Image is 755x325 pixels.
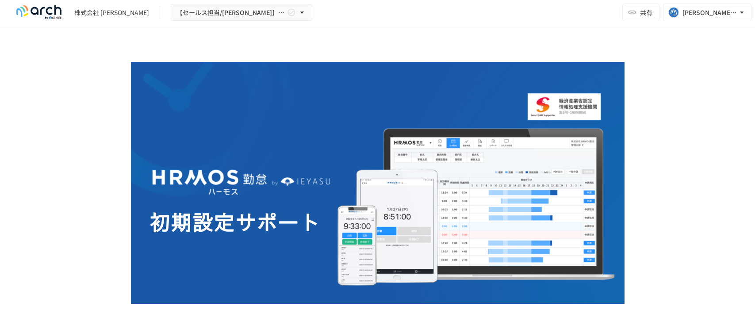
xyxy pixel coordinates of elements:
span: 【セールス担当/[PERSON_NAME]】株式会社 [PERSON_NAME]_初期設定サポート [176,7,285,18]
img: logo-default@2x-9cf2c760.svg [11,5,67,19]
div: 株式会社 [PERSON_NAME] [74,8,149,17]
div: [PERSON_NAME][EMAIL_ADDRESS][DOMAIN_NAME] [682,7,737,18]
button: [PERSON_NAME][EMAIL_ADDRESS][DOMAIN_NAME] [663,4,751,21]
button: 共有 [622,4,659,21]
img: GdztLVQAPnGLORo409ZpmnRQckwtTrMz8aHIKJZF2AQ [131,62,625,304]
span: 共有 [640,8,652,17]
button: 【セールス担当/[PERSON_NAME]】株式会社 [PERSON_NAME]_初期設定サポート [171,4,312,21]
